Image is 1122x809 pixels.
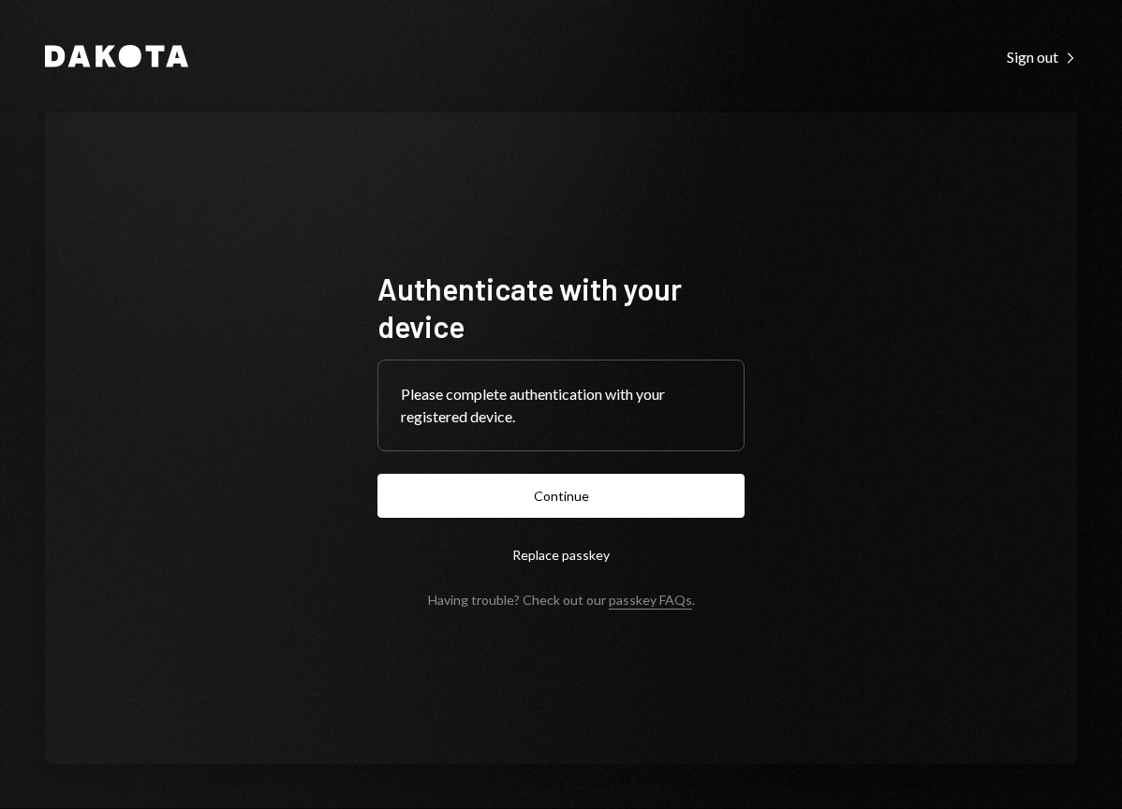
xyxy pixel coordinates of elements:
a: passkey FAQs [609,592,692,610]
div: Having trouble? Check out our . [428,592,695,608]
a: Sign out [1007,46,1077,66]
button: Replace passkey [377,533,745,577]
button: Continue [377,474,745,518]
h1: Authenticate with your device [377,270,745,345]
div: Sign out [1007,48,1077,66]
div: Please complete authentication with your registered device. [401,383,721,428]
